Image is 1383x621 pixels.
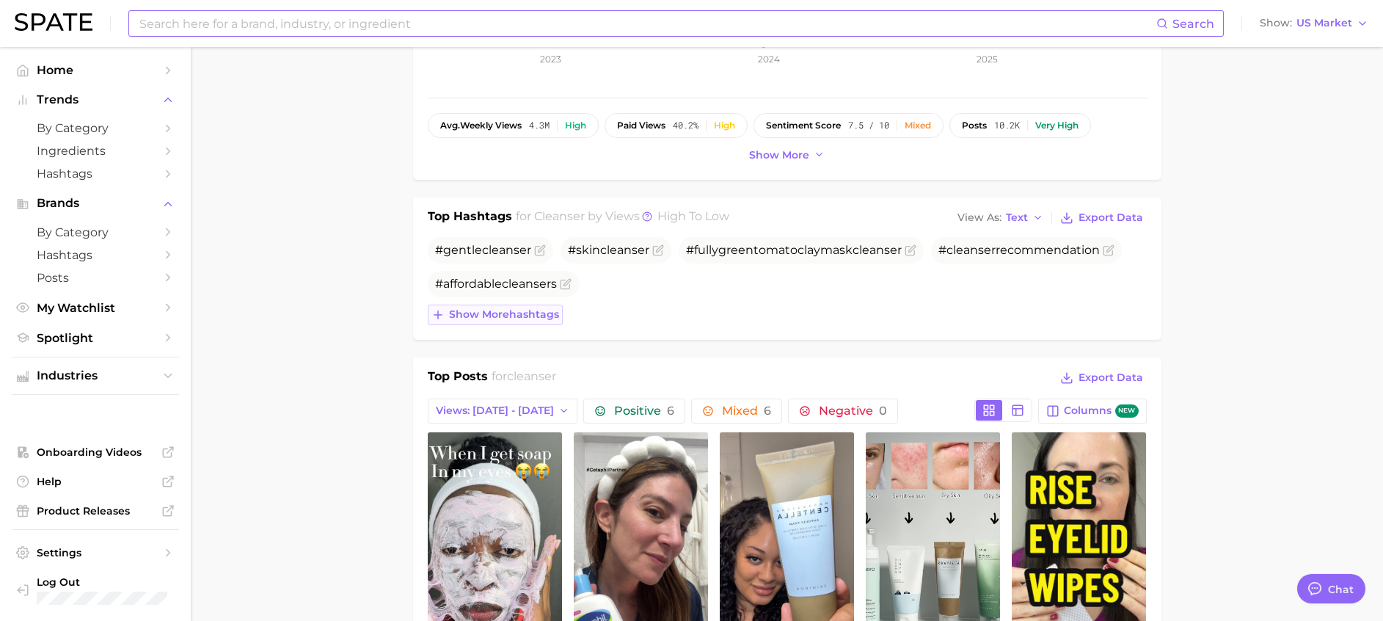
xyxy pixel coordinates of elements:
span: 10.2k [994,120,1020,131]
span: Trends [37,93,154,106]
span: My Watchlist [37,301,154,315]
span: #fullygreentomatoclaymask [686,243,902,257]
span: weekly views [440,120,522,131]
button: Show more [745,145,829,165]
span: 40.2% [673,120,698,131]
span: Hashtags [37,167,154,181]
span: US Market [1296,19,1352,27]
a: Onboarding Videos [12,441,179,463]
span: paid views [617,120,665,131]
a: Ingredients [12,139,179,162]
span: sentiment score [766,120,841,131]
span: Settings [37,546,154,559]
span: Mixed [722,405,771,417]
span: 6 [667,404,674,418]
tspan: 2025 [977,54,998,65]
a: by Category [12,117,179,139]
button: Export Data [1057,208,1146,228]
button: View AsText [954,208,1048,228]
span: Text [1006,214,1028,222]
button: Industries [12,365,179,387]
tspan: 2023 [539,54,561,65]
a: Home [12,59,179,81]
span: by Category [37,225,154,239]
button: Export Data [1057,368,1146,388]
span: cleanser [482,243,531,257]
button: Flag as miscategorized or irrelevant [534,244,546,256]
button: Trends [12,89,179,111]
span: Hashtags [37,248,154,262]
span: Onboarding Videos [37,446,154,459]
span: 7.5 / 10 [848,120,889,131]
span: Industries [37,369,154,382]
button: posts10.2kVery high [949,113,1091,138]
abbr: average [440,120,460,131]
img: SPATE [15,13,92,31]
span: cleanser [502,277,551,291]
span: cleanser [600,243,649,257]
span: Log Out [37,575,167,589]
h2: for by Views [516,208,729,228]
span: #affordable s [435,277,557,291]
span: 0 [879,404,887,418]
span: Show [1260,19,1292,27]
span: by Category [37,121,154,135]
button: Flag as miscategorized or irrelevant [652,244,664,256]
button: Show morehashtags [428,305,563,325]
a: Hashtags [12,162,179,185]
span: Negative [819,405,887,417]
a: Posts [12,266,179,289]
span: cleanser [507,369,556,383]
a: Settings [12,542,179,564]
a: My Watchlist [12,297,179,319]
span: Export Data [1079,211,1143,224]
span: #gentle [435,243,531,257]
span: # recommendation [938,243,1100,257]
div: Very high [1035,120,1079,131]
span: Export Data [1079,371,1143,384]
button: Flag as miscategorized or irrelevant [560,278,572,290]
span: 4.3m [529,120,550,131]
h1: Top Hashtags [428,208,512,228]
button: paid views40.2%High [605,113,748,138]
button: Views: [DATE] - [DATE] [428,399,578,424]
button: ShowUS Market [1256,14,1372,33]
tspan: 2024 [757,54,779,65]
span: Columns [1064,404,1138,418]
span: Show more hashtags [449,308,559,321]
span: new [1115,404,1139,418]
span: cleanser [534,209,585,223]
button: Columnsnew [1038,399,1146,424]
button: avg.weekly views4.3mHigh [428,113,599,138]
div: High [714,120,735,131]
a: Hashtags [12,244,179,266]
div: Mixed [905,120,931,131]
span: Ingredients [37,144,154,158]
span: View As [957,214,1001,222]
span: high to low [657,209,729,223]
span: Views: [DATE] - [DATE] [436,404,554,417]
h2: for [492,368,556,390]
span: Posts [37,271,154,285]
span: Show more [749,149,809,161]
span: Brands [37,197,154,210]
span: #skin [568,243,649,257]
span: Search [1172,17,1214,31]
span: Positive [614,405,674,417]
span: Product Releases [37,504,154,517]
button: Flag as miscategorized or irrelevant [1103,244,1114,256]
span: posts [962,120,987,131]
input: Search here for a brand, industry, or ingredient [138,11,1156,36]
a: Spotlight [12,327,179,349]
span: Home [37,63,154,77]
button: sentiment score7.5 / 10Mixed [753,113,944,138]
h1: Top Posts [428,368,488,390]
a: Help [12,471,179,493]
span: Help [37,475,154,488]
a: Product Releases [12,500,179,522]
a: by Category [12,221,179,244]
button: Brands [12,192,179,214]
div: High [565,120,586,131]
span: 6 [764,404,771,418]
button: Flag as miscategorized or irrelevant [905,244,916,256]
